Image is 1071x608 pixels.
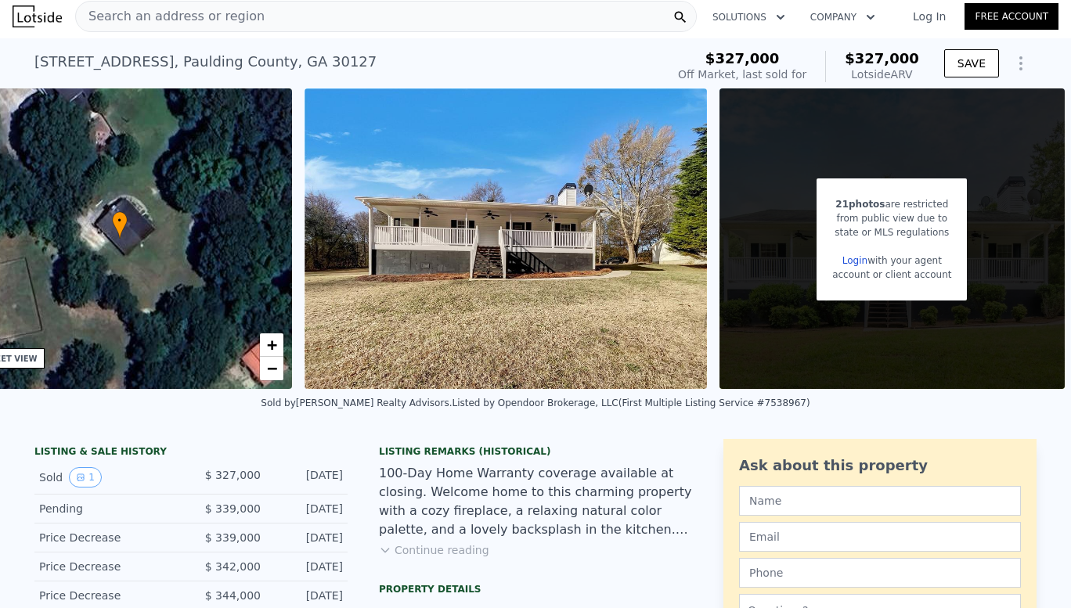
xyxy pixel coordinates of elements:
[798,3,888,31] button: Company
[273,559,343,574] div: [DATE]
[894,9,965,24] a: Log In
[69,467,102,487] button: View historical data
[273,501,343,516] div: [DATE]
[267,358,277,378] span: −
[261,398,452,408] div: Sold by [PERSON_NAME] Realty Advisors .
[379,583,692,595] div: Property details
[39,530,178,545] div: Price Decrease
[273,467,343,487] div: [DATE]
[452,398,810,408] div: Listed by Opendoor Brokerage, LLC (First Multiple Listing Service #7538967)
[273,588,343,603] div: [DATE]
[260,357,283,380] a: Zoom out
[379,464,692,539] div: 100-Day Home Warranty coverage available at closing. Welcome home to this charming property with ...
[845,50,919,67] span: $327,000
[867,255,942,266] span: with your agent
[739,522,1021,552] input: Email
[835,199,885,210] span: 21 photos
[832,211,951,225] div: from public view due to
[205,502,261,515] span: $ 339,000
[267,335,277,354] span: +
[205,531,261,544] span: $ 339,000
[13,5,62,27] img: Lotside
[273,530,343,545] div: [DATE]
[76,7,265,26] span: Search an address or region
[305,88,706,389] img: Sale: 140768548 Parcel: 11547834
[678,67,806,82] div: Off Market, last sold for
[700,3,798,31] button: Solutions
[832,197,951,211] div: are restricted
[205,469,261,481] span: $ 327,000
[39,588,178,603] div: Price Decrease
[112,214,128,228] span: •
[39,467,178,487] div: Sold
[842,255,867,266] a: Login
[39,501,178,516] div: Pending
[260,333,283,357] a: Zoom in
[739,486,1021,516] input: Name
[39,559,178,574] div: Price Decrease
[205,589,261,602] span: $ 344,000
[965,3,1058,30] a: Free Account
[739,558,1021,588] input: Phone
[34,51,377,73] div: [STREET_ADDRESS] , Paulding County , GA 30127
[379,445,692,458] div: Listing Remarks (Historical)
[705,50,780,67] span: $327,000
[944,49,999,77] button: SAVE
[845,67,919,82] div: Lotside ARV
[205,560,261,573] span: $ 342,000
[832,268,951,282] div: account or client account
[739,455,1021,477] div: Ask about this property
[112,211,128,239] div: •
[1005,48,1037,79] button: Show Options
[379,542,489,558] button: Continue reading
[832,225,951,239] div: state or MLS regulations
[34,445,348,461] div: LISTING & SALE HISTORY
